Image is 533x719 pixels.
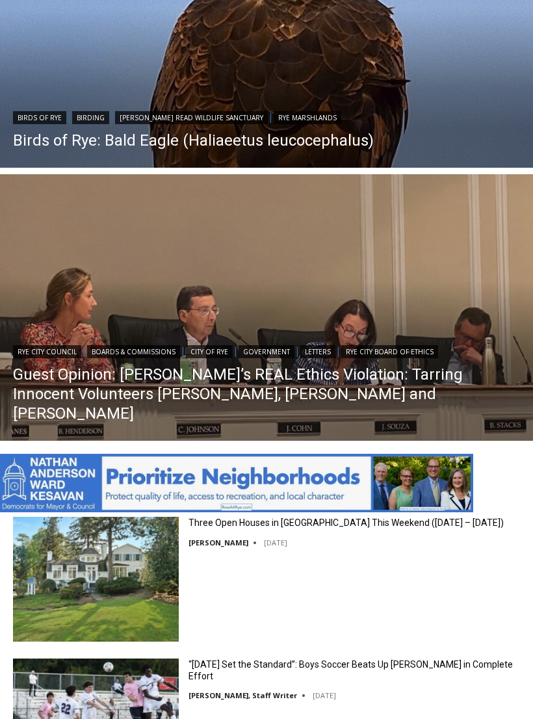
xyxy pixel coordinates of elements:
div: | | | [13,109,374,124]
a: City of Rye [186,345,233,358]
time: [DATE] [264,538,287,547]
a: Three Open Houses in [GEOGRAPHIC_DATA] This Weekend ([DATE] – [DATE]) [188,517,504,529]
a: [PERSON_NAME] Read Wildlife Sanctuary [115,111,268,124]
div: 6 [152,110,158,123]
a: Birds of Rye: Bald Eagle (Haliaeetus leucocephalus) [13,131,374,150]
a: Letters [300,345,335,358]
a: Birds of Rye [13,111,66,124]
div: 5 [136,110,142,123]
a: Rye City Council [13,345,81,358]
a: Rye City Board of Ethics [341,345,438,358]
a: Boards & Commissions [87,345,180,358]
div: / [146,110,149,123]
a: Rye Marshlands [274,111,341,124]
div: unique DIY crafts [136,38,188,107]
img: Three Open Houses in Rye This Weekend (October 11 – 12) [13,517,179,641]
a: [PERSON_NAME], Staff Writer [188,690,297,700]
a: “[DATE] Set the Standard”: Boys Soccer Beats Up [PERSON_NAME] in Complete Effort [188,659,520,682]
div: | | | | | [13,343,520,358]
a: Birding [72,111,109,124]
h4: [PERSON_NAME] Read Sanctuary Fall Fest: [DATE] [10,131,173,161]
a: Guest Opinion: [PERSON_NAME]’s REAL Ethics Violation: Tarring Innocent Volunteers [PERSON_NAME], ... [13,365,520,423]
a: Government [239,345,294,358]
a: [PERSON_NAME] [188,538,248,547]
time: [DATE] [313,690,336,700]
a: [PERSON_NAME] Read Sanctuary Fall Fest: [DATE] [1,129,194,162]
